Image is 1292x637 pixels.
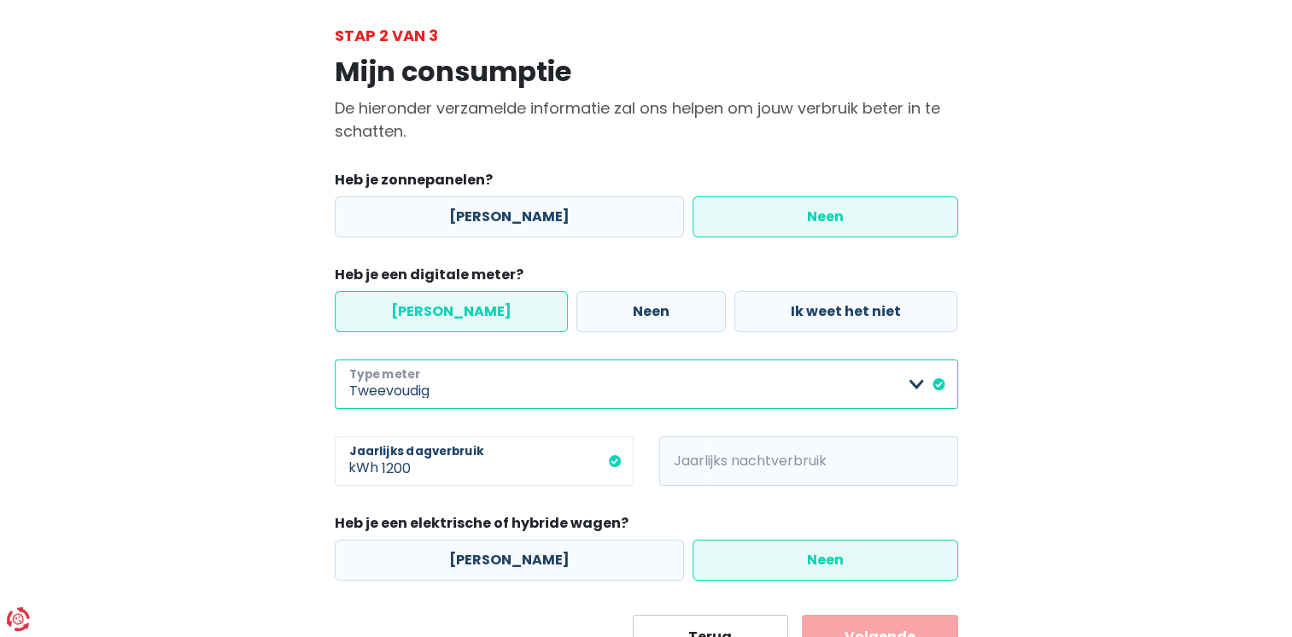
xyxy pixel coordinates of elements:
legend: Heb je een digitale meter? [335,265,958,291]
label: Ik weet het niet [734,291,957,332]
span: kWh [335,436,382,486]
label: [PERSON_NAME] [335,540,684,581]
label: Neen [693,196,958,237]
label: Neen [576,291,726,332]
label: Neen [693,540,958,581]
label: [PERSON_NAME] [335,196,684,237]
div: Stap 2 van 3 [335,24,958,47]
legend: Heb je zonnepanelen? [335,170,958,196]
h1: Mijn consumptie [335,56,958,88]
span: kWh [659,436,706,486]
legend: Heb je een elektrische of hybride wagen? [335,513,958,540]
label: [PERSON_NAME] [335,291,568,332]
p: De hieronder verzamelde informatie zal ons helpen om jouw verbruik beter in te schatten. [335,96,958,143]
